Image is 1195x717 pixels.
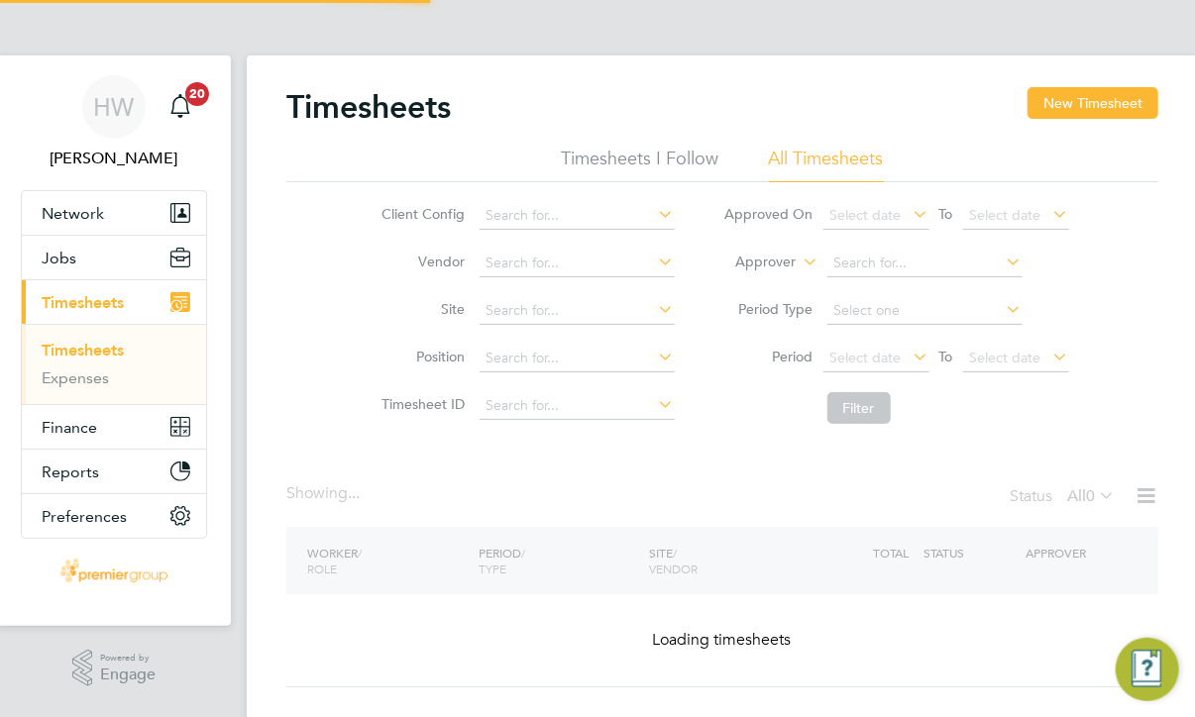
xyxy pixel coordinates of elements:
span: Engage [100,666,156,683]
a: Timesheets [42,341,124,359]
span: Timesheets [42,293,124,312]
span: Select date [970,206,1041,224]
button: Engage Resource Center [1116,638,1179,701]
input: Search for... [480,345,675,372]
div: Status [1010,483,1119,511]
span: Powered by [100,650,156,666]
span: Select date [830,206,902,224]
label: Site [377,300,466,318]
span: Select date [970,349,1041,366]
span: 20 [185,82,209,106]
button: Reports [22,450,206,493]
span: Network [42,204,104,223]
input: Search for... [480,392,675,420]
button: New Timesheet [1028,87,1158,119]
span: HW [94,94,135,120]
button: Timesheets [22,280,206,324]
label: Approver [707,253,797,272]
span: ... [348,483,360,503]
span: Reports [42,462,99,481]
h2: Timesheets [286,87,451,127]
label: All [1067,486,1115,506]
button: Finance [22,405,206,449]
span: 0 [1086,486,1095,506]
label: Approved On [724,205,814,223]
img: premier-logo-retina.png [60,559,166,590]
button: Network [22,191,206,235]
li: Timesheets I Follow [562,147,719,182]
div: Showing [286,483,364,504]
li: All Timesheets [769,147,884,182]
label: Client Config [377,205,466,223]
span: Hannah Watkins [21,147,207,170]
input: Search for... [827,250,1023,277]
button: Filter [827,392,891,424]
a: Expenses [42,368,109,387]
label: Timesheet ID [377,395,466,413]
label: Vendor [377,253,466,270]
label: Period [724,348,814,365]
a: Powered byEngage [72,650,157,687]
span: Select date [830,349,902,366]
a: 20 [161,75,200,139]
input: Select one [827,297,1023,325]
input: Search for... [480,297,675,325]
label: Position [377,348,466,365]
input: Search for... [480,250,675,277]
span: Jobs [42,249,76,267]
span: To [933,201,959,227]
div: Timesheets [22,324,206,404]
label: Period Type [724,300,814,318]
a: HW[PERSON_NAME] [21,75,207,170]
span: Preferences [42,507,127,526]
span: To [933,344,959,369]
button: Jobs [22,236,206,279]
button: Preferences [22,494,206,538]
a: Go to home page [21,559,207,590]
span: Finance [42,418,97,437]
input: Search for... [480,202,675,230]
